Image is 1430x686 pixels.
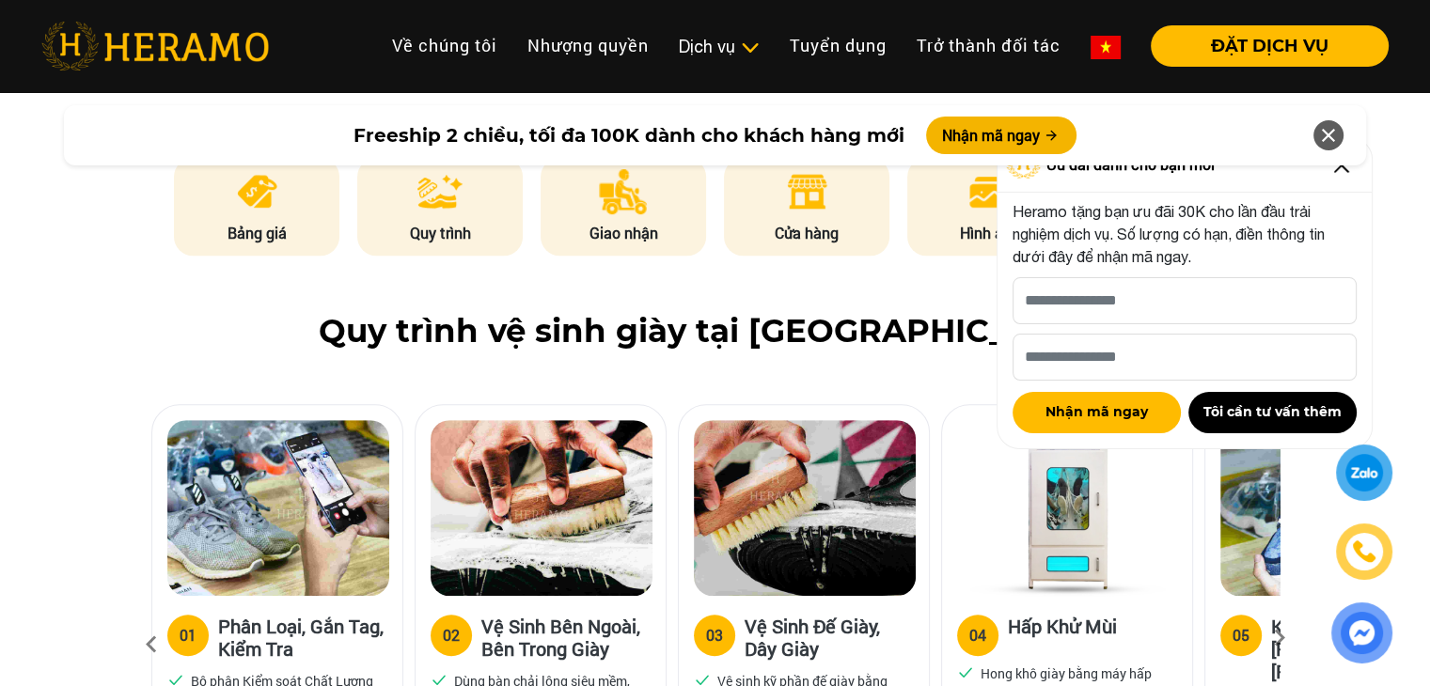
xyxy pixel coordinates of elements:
[541,222,706,244] p: Giao nhận
[784,169,830,214] img: store.png
[926,117,1076,154] button: Nhận mã ngay
[599,169,648,214] img: delivery.png
[512,25,664,66] a: Nhượng quyền
[41,312,1389,351] h2: Quy trình vệ sinh giày tại [GEOGRAPHIC_DATA]
[1091,36,1121,59] img: vn-flag.png
[1339,526,1390,577] a: phone-icon
[1188,392,1357,433] button: Tôi cần tư vấn thêm
[417,169,463,214] img: process.png
[1354,541,1375,562] img: phone-icon
[775,25,902,66] a: Tuyển dụng
[907,222,1073,244] p: Hình ảnh
[1013,200,1357,268] p: Heramo tặng bạn ưu đãi 30K cho lần đầu trải nghiệm dịch vụ. Số lượng có hạn, điền thông tin dưới ...
[1008,615,1117,652] h3: Hấp Khử Mùi
[679,34,760,59] div: Dịch vụ
[234,169,280,214] img: pricing.png
[180,624,196,647] div: 01
[431,420,652,596] img: Heramo quy trinh ve sinh giay ben ngoai ben trong
[357,222,523,244] p: Quy trình
[706,624,723,647] div: 03
[745,615,914,660] h3: Vệ Sinh Đế Giày, Dây Giày
[957,420,1179,596] img: Heramo quy trinh ve sinh hap khu mui giay bang may hap uv
[174,222,339,244] p: Bảng giá
[443,624,460,647] div: 02
[957,663,974,680] img: checked.svg
[694,420,916,596] img: Heramo quy trinh ve sinh de giay day giay
[724,222,889,244] p: Cửa hàng
[353,121,904,149] span: Freeship 2 chiều, tối đa 100K dành cho khách hàng mới
[967,169,1013,214] img: image.png
[740,39,760,57] img: subToggleIcon
[481,615,651,660] h3: Vệ Sinh Bên Ngoài, Bên Trong Giày
[902,25,1076,66] a: Trở thành đối tác
[41,22,269,70] img: heramo-logo.png
[1013,392,1181,433] button: Nhận mã ngay
[1136,38,1389,55] a: ĐẶT DỊCH VỤ
[1233,624,1249,647] div: 05
[167,420,389,596] img: Heramo quy trinh ve sinh giay phan loai gan tag kiem tra
[1151,25,1389,67] button: ĐẶT DỊCH VỤ
[377,25,512,66] a: Về chúng tôi
[218,615,387,660] h3: Phân Loại, Gắn Tag, Kiểm Tra
[969,624,986,647] div: 04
